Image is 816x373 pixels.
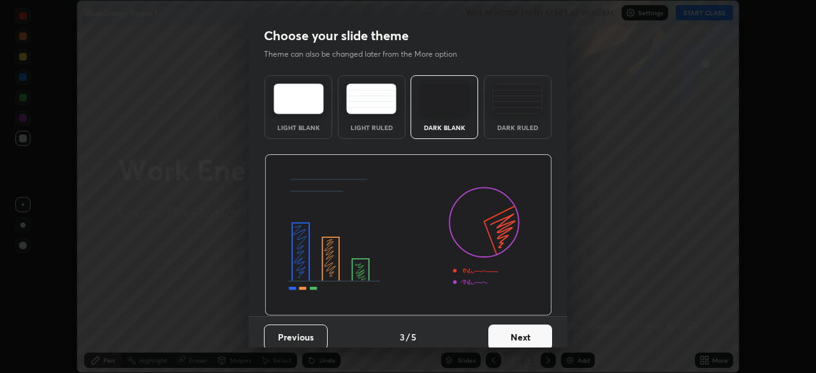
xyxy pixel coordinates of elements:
div: Light Blank [273,124,324,131]
div: Dark Blank [419,124,470,131]
button: Next [488,325,552,350]
img: darkTheme.f0cc69e5.svg [419,84,470,114]
p: Theme can also be changed later from the More option [264,48,470,60]
h4: 5 [411,330,416,344]
button: Previous [264,325,328,350]
img: darkThemeBanner.d06ce4a2.svg [265,154,552,316]
img: darkRuledTheme.de295e13.svg [492,84,543,114]
h2: Choose your slide theme [264,27,409,44]
img: lightTheme.e5ed3b09.svg [273,84,324,114]
h4: / [406,330,410,344]
div: Light Ruled [346,124,397,131]
div: Dark Ruled [492,124,543,131]
h4: 3 [400,330,405,344]
img: lightRuledTheme.5fabf969.svg [346,84,397,114]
